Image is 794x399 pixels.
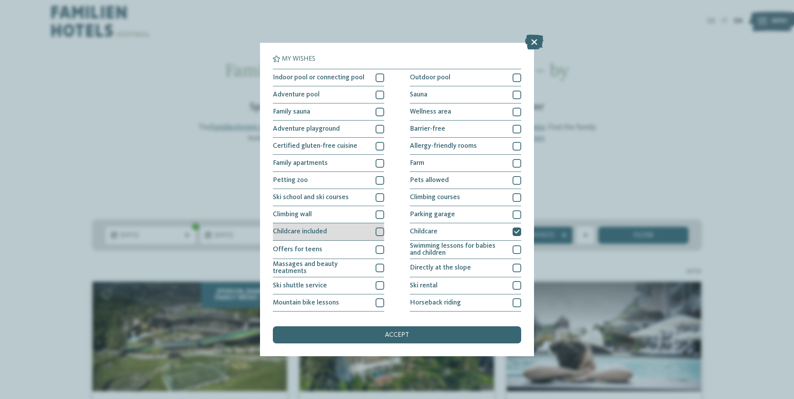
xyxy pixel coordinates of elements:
[410,108,451,115] span: Wellness area
[273,261,369,275] span: Massages and beauty treatments
[410,126,445,133] span: Barrier-free
[410,74,450,81] span: Outdoor pool
[410,194,460,201] span: Climbing courses
[410,243,506,256] span: Swimming lessons for babies and children
[273,194,349,201] span: Ski school and ski courses
[273,108,310,115] span: Family sauna
[410,177,449,184] span: Pets allowed
[273,299,339,306] span: Mountain bike lessons
[273,228,327,235] span: Childcare included
[273,74,364,81] span: Indoor pool or connecting pool
[410,282,437,289] span: Ski rental
[410,264,471,271] span: Directly at the slope
[410,160,424,167] span: Farm
[282,56,315,63] span: My wishes
[273,143,357,150] span: Certified gluten-free cuisine
[273,282,327,289] span: Ski shuttle service
[273,160,328,167] span: Family apartments
[410,91,427,98] span: Sauna
[410,228,437,235] span: Childcare
[273,91,320,98] span: Adventure pool
[273,126,340,133] span: Adventure playground
[273,246,322,253] span: Offers for teens
[273,211,312,218] span: Climbing wall
[273,177,308,184] span: Petting zoo
[410,211,455,218] span: Parking garage
[410,299,461,306] span: Horseback riding
[385,332,409,339] span: accept
[410,143,477,150] span: Allergy-friendly rooms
